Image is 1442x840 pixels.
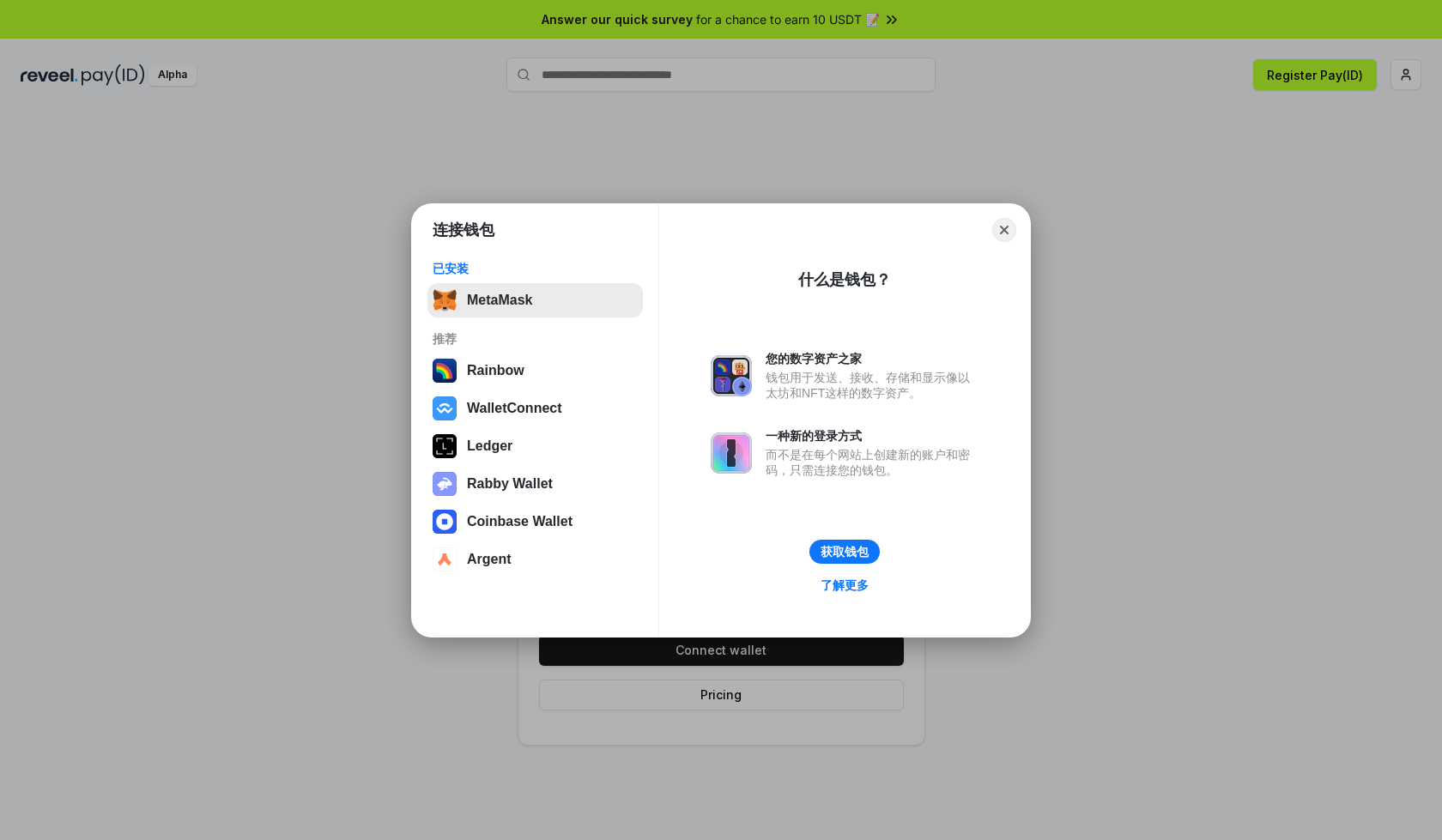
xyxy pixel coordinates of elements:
[433,288,457,312] img: svg+xml,%3Csvg%20fill%3D%22none%22%20height%3D%2233%22%20viewBox%3D%220%200%2035%2033%22%20width%...
[433,510,457,534] img: svg+xml,%3Csvg%20width%3D%2228%22%20height%3D%2228%22%20viewBox%3D%220%200%2028%2028%22%20fill%3D...
[427,542,643,577] button: Argent
[433,396,457,420] img: svg+xml,%3Csvg%20width%3D%2228%22%20height%3D%2228%22%20viewBox%3D%220%200%2028%2028%22%20fill%3D...
[427,354,643,388] button: Rainbow
[433,220,494,240] h1: 连接钱包
[467,476,553,492] div: Rabby Wallet
[427,467,643,501] button: Rabby Wallet
[467,401,562,416] div: WalletConnect
[766,447,978,478] div: 而不是在每个网站上创建新的账户和密码，只需连接您的钱包。
[427,505,643,539] button: Coinbase Wallet
[433,472,457,496] img: svg+xml,%3Csvg%20xmlns%3D%22http%3A%2F%2Fwww.w3.org%2F2000%2Fsvg%22%20fill%3D%22none%22%20viewBox...
[433,359,457,383] img: svg+xml,%3Csvg%20width%3D%22120%22%20height%3D%22120%22%20viewBox%3D%220%200%20120%20120%22%20fil...
[711,432,752,474] img: svg+xml,%3Csvg%20xmlns%3D%22http%3A%2F%2Fwww.w3.org%2F2000%2Fsvg%22%20fill%3D%22none%22%20viewBox...
[810,574,879,596] a: 了解更多
[992,218,1016,242] button: Close
[467,552,512,567] div: Argent
[433,434,457,458] img: svg+xml,%3Csvg%20xmlns%3D%22http%3A%2F%2Fwww.w3.org%2F2000%2Fsvg%22%20width%3D%2228%22%20height%3...
[798,269,891,290] div: 什么是钱包？
[467,514,573,529] div: Coinbase Wallet
[427,283,643,317] button: MetaMask
[433,331,638,347] div: 推荐
[766,351,978,366] div: 您的数字资产之家
[766,428,978,444] div: 一种新的登录方式
[766,370,978,401] div: 钱包用于发送、接收、存储和显示像以太坊和NFT这样的数字资产。
[711,355,752,396] img: svg+xml,%3Csvg%20xmlns%3D%22http%3A%2F%2Fwww.w3.org%2F2000%2Fsvg%22%20fill%3D%22none%22%20viewBox...
[467,363,524,378] div: Rainbow
[427,391,643,426] button: WalletConnect
[427,429,643,463] button: Ledger
[433,547,457,571] img: svg+xml,%3Csvg%20width%3D%2228%22%20height%3D%2228%22%20viewBox%3D%220%200%2028%2028%22%20fill%3D...
[467,438,512,454] div: Ledger
[467,293,532,308] div: MetaMask
[433,261,638,276] div: 已安装
[821,544,869,559] div: 获取钱包
[809,540,880,564] button: 获取钱包
[821,577,869,593] div: 了解更多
